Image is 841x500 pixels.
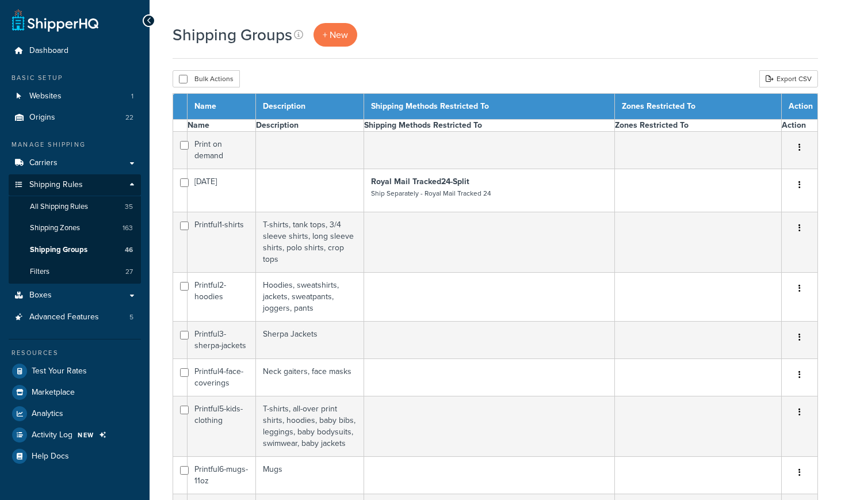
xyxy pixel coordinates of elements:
td: Mugs [256,457,364,494]
li: Websites [9,86,141,107]
a: Help Docs [9,446,141,467]
a: Advanced Features 5 [9,307,141,328]
td: Printful2-hoodies [188,273,256,322]
small: Ship Separately - Royal Mail Tracked 24 [371,188,491,199]
span: 5 [129,312,133,322]
li: Advanced Features [9,307,141,328]
a: Export CSV [759,70,818,87]
div: Resources [9,348,141,358]
div: Basic Setup [9,73,141,83]
span: Shipping Rules [29,180,83,190]
a: Filters 27 [9,261,141,283]
span: Shipping Groups [30,245,87,255]
a: Carriers [9,152,141,174]
a: Origins 22 [9,107,141,128]
th: Shipping Methods Restricted To [364,94,615,120]
li: All Shipping Rules [9,196,141,217]
span: Origins [29,113,55,123]
td: Print on demand [188,132,256,169]
td: Neck gaiters, face masks [256,359,364,396]
li: Shipping Rules [9,174,141,284]
th: Action [782,120,818,132]
span: + New [323,28,348,41]
th: Description [256,94,364,120]
td: T-shirts, tank tops, 3/4 sleeve shirts, long sleeve shirts, polo shirts, crop tops [256,212,364,273]
th: Name [188,94,256,120]
th: Zones Restricted To [614,94,781,120]
h1: Shipping Groups [173,24,292,46]
td: Printful1-shirts [188,212,256,273]
span: Marketplace [32,388,75,398]
th: Name [188,120,256,132]
span: Analytics [32,409,63,419]
th: Zones Restricted To [614,120,781,132]
a: Dashboard [9,40,141,62]
a: + New [314,23,357,47]
span: NEW [78,430,94,440]
span: 35 [125,202,133,212]
span: 46 [125,245,133,255]
td: Sherpa Jackets [256,322,364,359]
span: Activity Log [32,430,72,440]
td: Printful6-mugs-11oz [188,457,256,494]
a: Marketplace [9,382,141,403]
strong: Royal Mail Tracked24-Split [371,175,469,188]
th: Description [256,120,364,132]
span: Shipping Zones [30,223,80,233]
span: 163 [123,223,133,233]
li: Activity Log [9,425,141,445]
td: T-shirts, all-over print shirts, hoodies, baby bibs, leggings, baby bodysuits, swimwear, baby jac... [256,396,364,457]
td: Printful3-sherpa-jackets [188,322,256,359]
span: 22 [125,113,133,123]
a: ShipperHQ Home [12,9,98,32]
span: Dashboard [29,46,68,56]
td: [DATE] [188,169,256,212]
span: Boxes [29,291,52,300]
span: Filters [30,267,49,277]
span: 27 [125,267,133,277]
a: Activity Log NEW [9,425,141,445]
a: Test Your Rates [9,361,141,381]
a: Websites 1 [9,86,141,107]
th: Shipping Methods Restricted To [364,120,615,132]
div: Manage Shipping [9,140,141,150]
li: Filters [9,261,141,283]
span: 1 [131,91,133,101]
span: Websites [29,91,62,101]
a: All Shipping Rules 35 [9,196,141,217]
span: Carriers [29,158,58,168]
th: Action [782,94,818,120]
span: Advanced Features [29,312,99,322]
a: Boxes [9,285,141,306]
td: Printful4-face-coverings [188,359,256,396]
a: Analytics [9,403,141,424]
li: Shipping Groups [9,239,141,261]
span: Help Docs [32,452,69,461]
li: Origins [9,107,141,128]
span: Test Your Rates [32,367,87,376]
li: Shipping Zones [9,217,141,239]
td: Hoodies, sweatshirts, jackets, sweatpants, joggers, pants [256,273,364,322]
span: All Shipping Rules [30,202,88,212]
a: Shipping Groups 46 [9,239,141,261]
a: Shipping Rules [9,174,141,196]
button: Bulk Actions [173,70,240,87]
a: Shipping Zones 163 [9,217,141,239]
td: Printful5-kids-clothing [188,396,256,457]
